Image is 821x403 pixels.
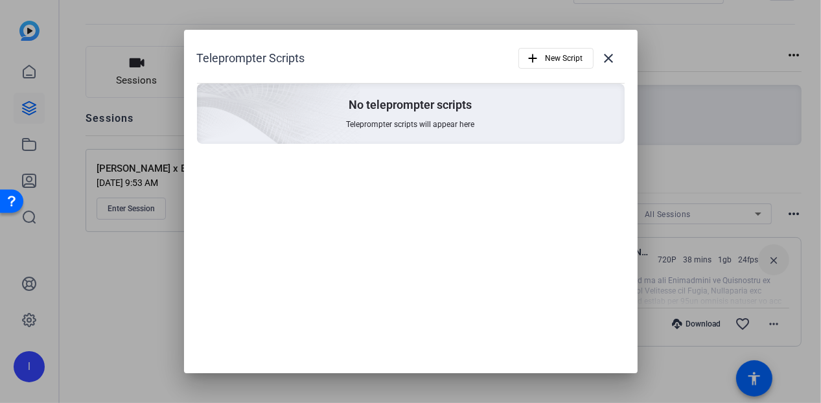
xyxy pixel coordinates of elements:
button: New Script [518,48,594,69]
p: No teleprompter scripts [349,97,472,113]
span: Teleprompter scripts will appear here [347,119,475,130]
span: New Script [546,46,583,71]
mat-icon: add [526,51,540,65]
mat-icon: close [601,51,617,66]
h1: Teleprompter Scripts [197,51,305,66]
